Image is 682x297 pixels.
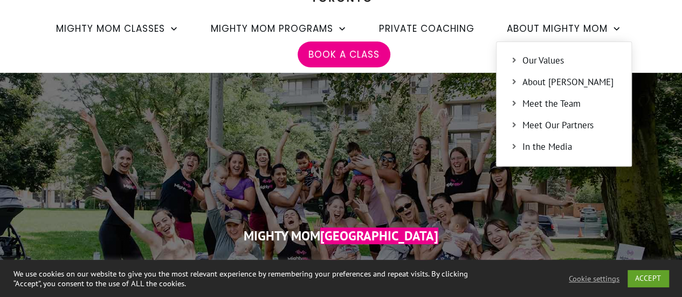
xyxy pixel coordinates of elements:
span: Our Values [522,54,618,68]
a: Meet the Team [502,96,626,112]
span: [GEOGRAPHIC_DATA] [320,227,438,244]
a: Cookie settings [569,274,619,284]
a: Private Coaching [379,19,474,38]
a: Book a Class [308,45,380,64]
span: Meet Our Partners [522,119,618,133]
span: Mighty Mom Programs [211,19,333,38]
div: We use cookies on our website to give you the most relevant experience by remembering your prefer... [13,269,472,288]
span: About Mighty Mom [507,19,608,38]
a: About [PERSON_NAME] [502,74,626,91]
a: About Mighty Mom [507,19,621,38]
a: Mighty Mom Classes [56,19,178,38]
span: About [PERSON_NAME] [522,75,618,89]
span: Mighty Mom Classes [56,19,165,38]
a: ACCEPT [628,270,669,287]
span: Mighty Mom [244,227,320,244]
a: Mighty Mom Programs [211,19,347,38]
a: In the Media [502,139,626,155]
span: Meet the Team [522,97,618,111]
a: Our Values [502,53,626,69]
span: In the Media [522,140,618,154]
span: Mighty Mom [120,248,320,297]
a: Meet Our Partners [502,118,626,134]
